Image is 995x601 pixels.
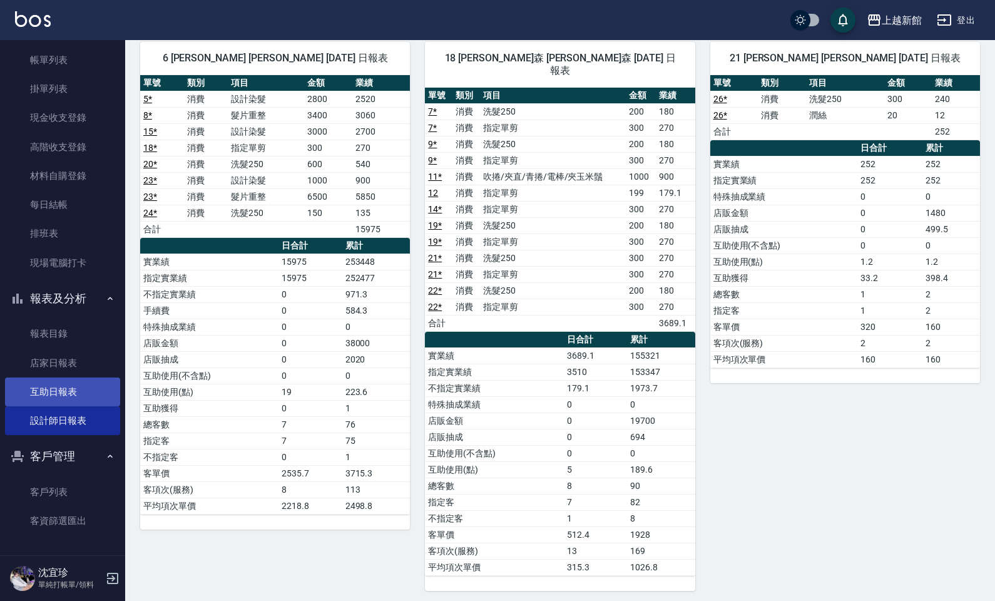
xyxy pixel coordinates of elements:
[932,9,980,32] button: 登出
[342,465,411,481] td: 3715.3
[352,91,410,107] td: 2520
[278,286,342,302] td: 0
[425,88,452,104] th: 單號
[932,91,980,107] td: 240
[656,266,695,282] td: 270
[857,221,922,237] td: 0
[884,91,932,107] td: 300
[278,302,342,319] td: 0
[564,347,627,364] td: 3689.1
[710,205,858,221] td: 店販金額
[564,527,627,543] td: 512.4
[5,162,120,190] a: 材料自購登錄
[452,299,480,315] td: 消費
[656,282,695,299] td: 180
[452,266,480,282] td: 消費
[627,510,695,527] td: 8
[626,103,656,120] td: 200
[922,286,980,302] td: 2
[626,201,656,217] td: 300
[304,107,352,123] td: 3400
[352,188,410,205] td: 5850
[352,107,410,123] td: 3060
[352,140,410,156] td: 270
[5,282,120,315] button: 報表及分析
[564,494,627,510] td: 7
[564,445,627,461] td: 0
[425,559,563,575] td: 平均項次單價
[857,270,922,286] td: 33.2
[278,270,342,286] td: 15975
[304,172,352,188] td: 1000
[342,286,411,302] td: 971.3
[710,335,858,351] td: 客項次(服務)
[228,205,304,221] td: 洗髮250
[922,221,980,237] td: 499.5
[564,413,627,429] td: 0
[710,75,758,91] th: 單號
[425,461,563,478] td: 互助使用(點)
[627,494,695,510] td: 82
[342,367,411,384] td: 0
[922,188,980,205] td: 0
[480,88,626,104] th: 項目
[304,140,352,156] td: 300
[626,88,656,104] th: 金額
[440,52,680,77] span: 18 [PERSON_NAME]森 [PERSON_NAME]森 [DATE] 日報表
[564,364,627,380] td: 3510
[140,302,278,319] td: 手續費
[922,156,980,172] td: 252
[278,384,342,400] td: 19
[278,465,342,481] td: 2535.7
[304,156,352,172] td: 600
[857,172,922,188] td: 252
[5,349,120,378] a: 店家日報表
[140,286,278,302] td: 不指定實業績
[278,433,342,449] td: 7
[140,221,184,237] td: 合計
[656,136,695,152] td: 180
[480,185,626,201] td: 指定單剪
[480,299,626,315] td: 指定單剪
[656,152,695,168] td: 270
[626,152,656,168] td: 300
[806,91,884,107] td: 洗髮250
[806,107,884,123] td: 潤絲
[425,380,563,396] td: 不指定實業績
[758,91,806,107] td: 消費
[278,238,342,254] th: 日合計
[710,172,858,188] td: 指定實業績
[140,384,278,400] td: 互助使用(點)
[564,396,627,413] td: 0
[857,286,922,302] td: 1
[140,433,278,449] td: 指定客
[710,237,858,254] td: 互助使用(不含點)
[857,140,922,157] th: 日合計
[452,217,480,234] td: 消費
[480,136,626,152] td: 洗髮250
[5,378,120,406] a: 互助日報表
[5,133,120,162] a: 高階收支登錄
[10,566,35,591] img: Person
[342,400,411,416] td: 1
[352,75,410,91] th: 業績
[857,254,922,270] td: 1.2
[5,74,120,103] a: 掛單列表
[922,270,980,286] td: 398.4
[452,103,480,120] td: 消費
[710,156,858,172] td: 實業績
[184,156,228,172] td: 消費
[627,543,695,559] td: 169
[140,351,278,367] td: 店販抽成
[656,315,695,331] td: 3689.1
[710,319,858,335] td: 客單價
[184,188,228,205] td: 消費
[425,527,563,543] td: 客單價
[626,217,656,234] td: 200
[140,367,278,384] td: 互助使用(不含點)
[656,103,695,120] td: 180
[5,319,120,348] a: 報表目錄
[627,347,695,364] td: 155321
[626,168,656,185] td: 1000
[480,217,626,234] td: 洗髮250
